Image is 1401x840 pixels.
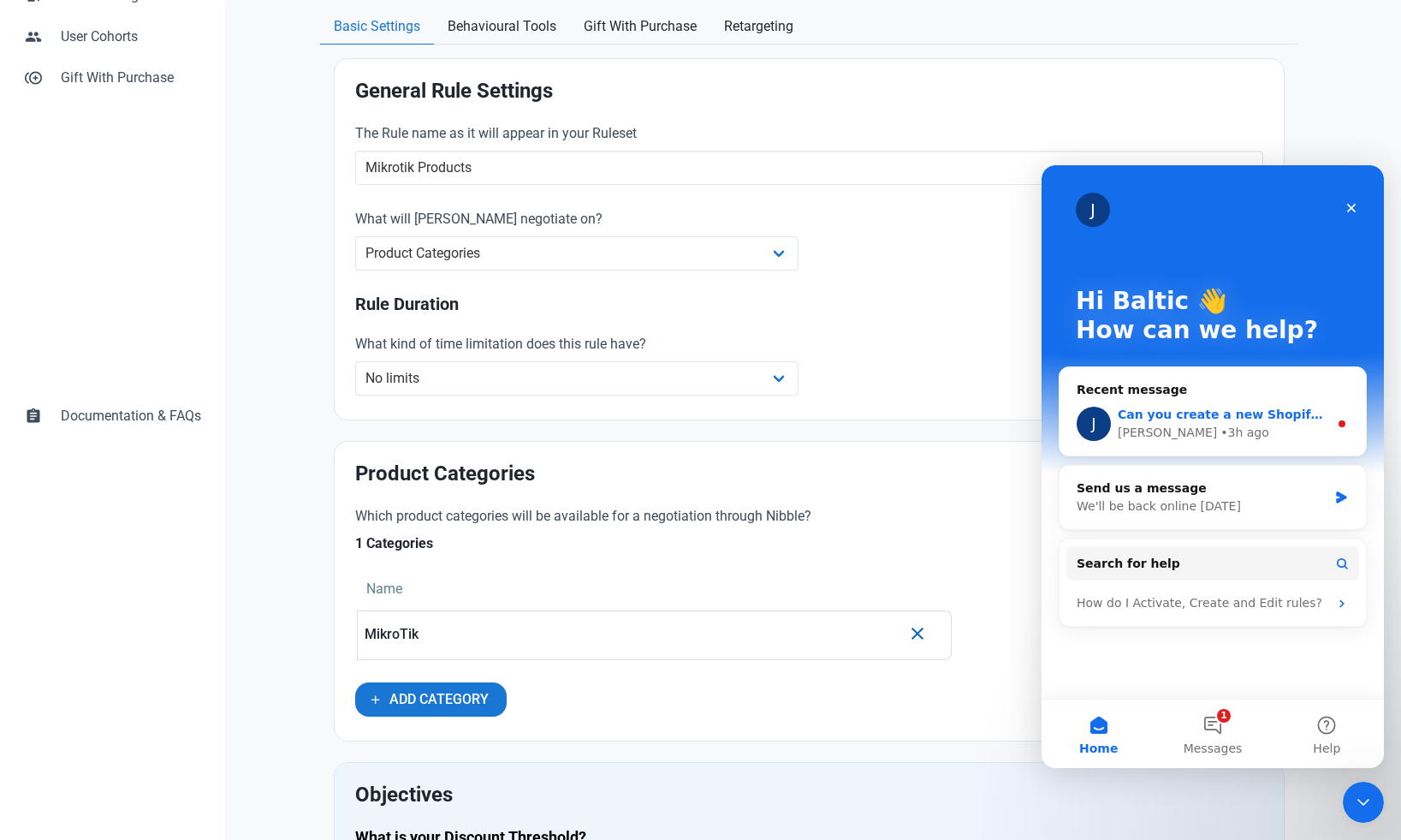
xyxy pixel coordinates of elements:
[25,381,318,415] button: Search for help
[61,68,201,88] span: Gift With Purchase
[355,682,507,717] button: Add Category
[35,314,286,332] div: Send us a message
[25,406,42,423] span: assignment
[355,783,1263,807] h2: Objectives
[114,534,228,603] button: Messages
[14,16,211,57] a: peopleUser Cohorts
[355,506,953,527] label: Which product categories will be available for a negotiation through Nibble?
[355,462,1263,486] h2: Product Categories
[35,390,139,408] span: Search for help
[14,396,211,437] a: assignmentDocumentation & FAQs
[355,80,1263,103] h2: General Rule Settings
[366,579,402,599] span: Name
[179,259,228,277] div: • 3h ago
[294,27,325,58] div: Close
[365,627,901,642] p: MikroTik
[1343,782,1384,823] iframe: Intercom live chat
[61,406,201,426] span: Documentation & FAQs
[355,533,953,568] h5: 1 Categories
[61,27,201,47] span: User Cohorts
[584,16,697,37] span: Gift With Purchase
[76,242,1288,256] span: Can you create a new Shopify collection with the products you want in it. Then update the Nibble ...
[142,577,201,589] span: Messages
[38,577,76,589] span: Home
[25,68,42,85] span: control_point_duplicate
[14,57,211,98] a: control_point_duplicateGift With Purchase
[76,259,175,277] div: [PERSON_NAME]
[355,209,799,229] label: What will [PERSON_NAME] negotiate on?
[25,27,42,44] span: people
[448,16,556,37] span: Behavioural Tools
[25,422,318,454] div: How do I Activate, Create and Edit rules?
[355,334,799,354] label: What kind of time limitation does this rule have?
[389,689,489,710] span: Add Category
[334,16,420,37] span: Basic Settings
[35,429,287,447] div: How do I Activate, Create and Edit rules?
[355,295,1263,314] h3: Rule Duration
[229,534,342,603] button: Help
[17,300,325,365] div: Send us a messageWe'll be back online [DATE]
[1042,165,1384,768] iframe: Intercom live chat
[271,577,299,589] span: Help
[35,332,286,350] div: We'll be back online [DATE]
[355,123,1263,144] label: The Rule name as it will appear in your Ruleset
[724,16,793,37] span: Retargeting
